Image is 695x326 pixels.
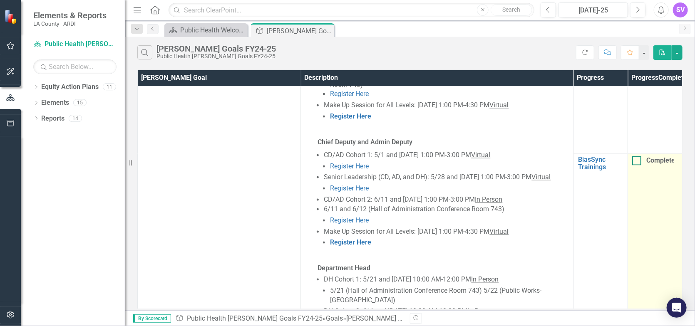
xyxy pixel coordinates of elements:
div: Public Health [PERSON_NAME] Goals FY24-25 [156,53,276,59]
u: In Person [471,276,499,284]
a: Elements [41,98,69,108]
a: Reports [41,114,65,123]
a: Goals [326,314,343,322]
button: Search [491,4,532,16]
span: By Scorecard [133,314,171,323]
div: [PERSON_NAME] Goals FY24-25 [267,26,332,36]
strong: Chief Deputy and Admin Deputy [318,138,412,146]
button: SV [673,2,688,17]
u: Virtua [489,101,507,109]
strong: Department Head [318,264,370,272]
li: Senior Leadership (CD, AD, and DH): 5/28 and [DATE] 1:00 PM-3:00 PM [324,173,569,194]
span: Elements & Reports [33,10,107,20]
div: [PERSON_NAME] Goals FY24-25 [156,44,276,53]
a: Register Here [330,113,371,121]
div: [DATE]-25 [561,5,625,15]
li: CD/AD Cohort 1: 5/1 and [DATE] 1:00 PM-3:00 PM [324,151,569,172]
u: In Person [475,196,502,204]
li: DH Cohort 1: 5/21 and [DATE] 10:00 AM-12:00 PM [324,275,569,306]
u: Virtua [489,228,507,236]
li: CD/AD Cohort 2: 6/11 and [DATE] 1:00 PM-3:00 PM [324,195,569,205]
a: Public Health [PERSON_NAME] Goals FY24-25 [33,40,117,49]
li: 6/11 and 6/12 (Hall of Administration Conference Room 743) [324,205,569,226]
input: Search Below... [33,59,117,74]
div: Public Health Welcome Page [180,25,246,35]
a: Register Here [330,90,369,98]
li: 5/21 (Hall of Administration Conference Room 743) 5/22 (Public Works- [GEOGRAPHIC_DATA]) [330,286,569,306]
u: Virtual [531,173,551,181]
div: [PERSON_NAME] Goals FY24-25 [346,314,441,322]
li: Make Up Session for All Levels: [DATE] 1:00 PM-4:30 PM [324,227,569,248]
a: Public Health [PERSON_NAME] Goals FY24-25 [187,314,323,322]
a: Equity Action Plans [41,82,99,92]
div: 11 [103,84,116,91]
input: Search ClearPoint... [169,3,534,17]
div: 15 [73,99,87,106]
div: Open Intercom Messenger [667,298,687,318]
a: Register Here [330,217,369,225]
a: Register Here [330,239,371,247]
span: Search [503,6,521,13]
a: BiasSync Trainings [578,156,623,171]
small: LA County - ARDI [33,20,107,27]
div: » » [175,314,404,324]
a: Public Health Welcome Page [166,25,246,35]
u: Virtual [471,151,490,159]
u: In Person [467,307,495,315]
button: [DATE]-25 [558,2,628,17]
u: l [507,228,509,236]
li: Make Up Session for All Levels: [DATE] 1:00 PM-4:30 PM [324,101,569,122]
u: l [507,101,509,109]
a: Register Here [330,185,369,193]
div: 14 [69,115,82,122]
a: Register Here [330,163,369,170]
img: ClearPoint Strategy [4,10,19,24]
